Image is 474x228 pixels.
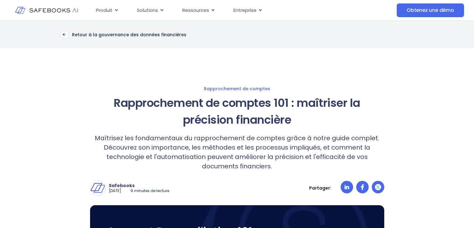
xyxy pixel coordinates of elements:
font: [DATE] [109,188,121,193]
font: Safebooks [109,182,135,189]
nav: Menu [91,4,361,17]
img: Safebooks [90,181,105,196]
font: Rapprochement de comptes 101 : maîtriser la précision financière [114,95,360,128]
font: Solutions [137,7,158,13]
a: Rapprochement de comptes [29,86,445,92]
font: Ressources [182,7,209,13]
a: Retour à la gouvernance des données financières [60,30,186,39]
font: Produit [96,7,113,13]
font: Retour à la gouvernance des données financières [72,32,186,38]
font: Entreprise [233,7,256,13]
div: Menu Basculer [91,4,361,17]
a: Obtenez une démo [397,3,464,17]
font: Rapprochement de comptes [204,86,270,92]
font: Maîtrisez les fondamentaux du rapprochement de comptes grâce à notre guide complet. Découvrez son... [95,134,379,171]
font: Obtenez une démo [407,7,454,14]
font: Partager: [309,185,331,191]
font: 9 minutes de lecture [131,188,169,193]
